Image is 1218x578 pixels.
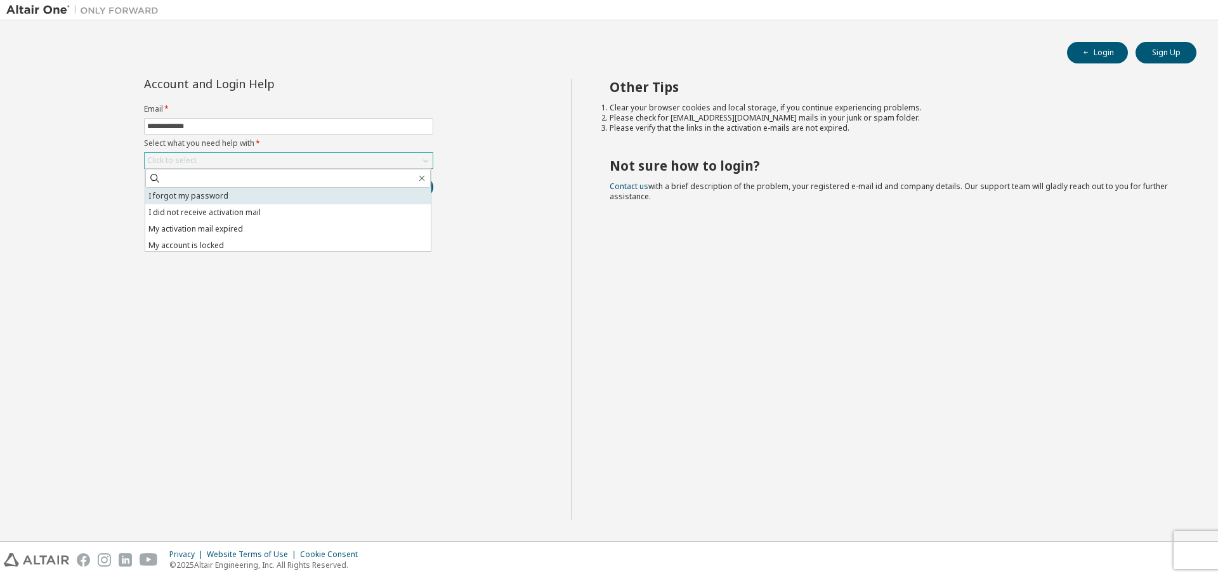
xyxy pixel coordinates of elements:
[144,79,376,89] div: Account and Login Help
[144,104,433,114] label: Email
[610,113,1174,123] li: Please check for [EMAIL_ADDRESS][DOMAIN_NAME] mails in your junk or spam folder.
[610,157,1174,174] h2: Not sure how to login?
[4,553,69,567] img: altair_logo.svg
[119,553,132,567] img: linkedin.svg
[1067,42,1128,63] button: Login
[610,123,1174,133] li: Please verify that the links in the activation e-mails are not expired.
[145,188,431,204] li: I forgot my password
[610,181,648,192] a: Contact us
[1136,42,1196,63] button: Sign Up
[140,553,158,567] img: youtube.svg
[98,553,111,567] img: instagram.svg
[145,153,433,168] div: Click to select
[300,549,365,560] div: Cookie Consent
[169,560,365,570] p: © 2025 Altair Engineering, Inc. All Rights Reserved.
[144,138,433,148] label: Select what you need help with
[610,181,1168,202] span: with a brief description of the problem, your registered e-mail id and company details. Our suppo...
[77,553,90,567] img: facebook.svg
[610,79,1174,95] h2: Other Tips
[207,549,300,560] div: Website Terms of Use
[147,155,197,166] div: Click to select
[610,103,1174,113] li: Clear your browser cookies and local storage, if you continue experiencing problems.
[169,549,207,560] div: Privacy
[6,4,165,16] img: Altair One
